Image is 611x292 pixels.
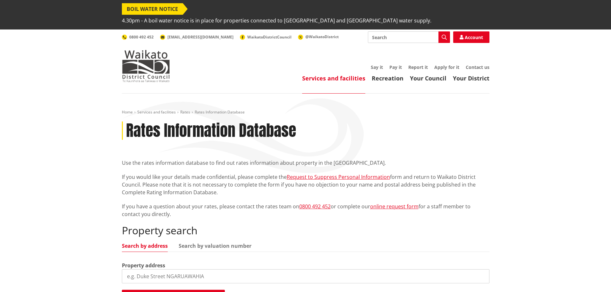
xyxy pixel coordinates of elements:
[581,265,605,288] iframe: Messenger Launcher
[160,34,233,40] a: [EMAIL_ADDRESS][DOMAIN_NAME]
[305,34,339,39] span: @WaikatoDistrict
[179,243,251,248] a: Search by valuation number
[389,64,402,70] a: Pay it
[371,64,383,70] a: Say it
[434,64,459,70] a: Apply for it
[372,74,403,82] a: Recreation
[298,34,339,39] a: @WaikatoDistrict
[287,173,390,180] a: Request to Suppress Personal Information
[122,3,183,15] span: BOIL WATER NOTICE
[240,34,292,40] a: WaikatoDistrictCouncil
[408,64,428,70] a: Report it
[129,34,154,40] span: 0800 492 452
[126,121,296,140] h1: Rates Information Database
[302,74,365,82] a: Services and facilities
[299,203,331,210] a: 0800 492 452
[122,243,168,248] a: Search by address
[167,34,233,40] span: [EMAIL_ADDRESS][DOMAIN_NAME]
[122,15,431,26] span: 4.30pm - A boil water notice is in place for properties connected to [GEOGRAPHIC_DATA] and [GEOGR...
[453,74,489,82] a: Your District
[180,109,190,115] a: Rates
[137,109,176,115] a: Services and facilities
[122,269,489,283] input: e.g. Duke Street NGARUAWAHIA
[466,64,489,70] a: Contact us
[122,50,170,82] img: Waikato District Council - Te Kaunihera aa Takiwaa o Waikato
[368,31,450,43] input: Search input
[410,74,446,82] a: Your Council
[453,31,489,43] a: Account
[122,262,165,269] label: Property address
[122,203,489,218] p: If you have a question about your rates, please contact the rates team on or complete our for a s...
[122,110,489,115] nav: breadcrumb
[247,34,292,40] span: WaikatoDistrictCouncil
[122,159,489,167] p: Use the rates information database to find out rates information about property in the [GEOGRAPHI...
[370,203,419,210] a: online request form
[195,109,245,115] span: Rates Information Database
[122,224,489,237] h2: Property search
[122,34,154,40] a: 0800 492 452
[122,173,489,196] p: If you would like your details made confidential, please complete the form and return to Waikato ...
[122,109,133,115] a: Home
